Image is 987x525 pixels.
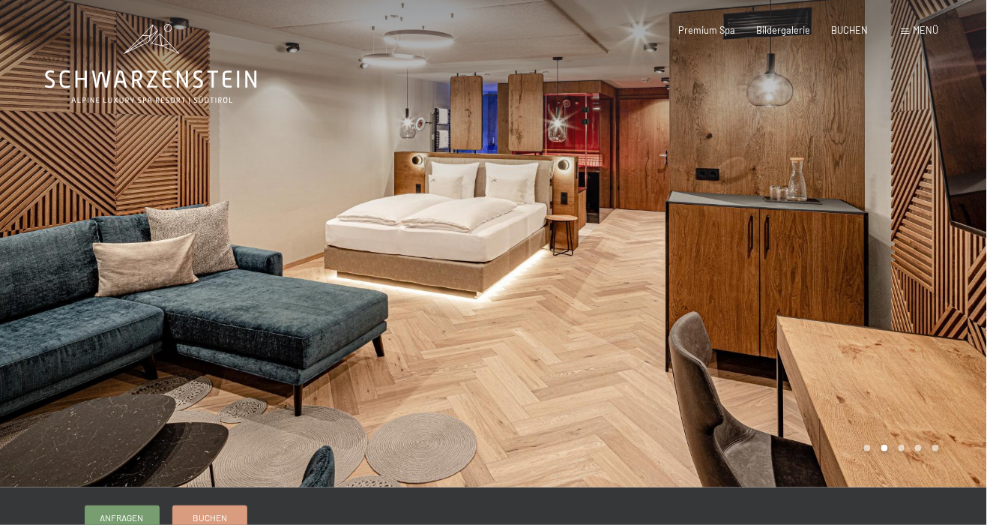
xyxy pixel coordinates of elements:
[193,511,227,524] span: Buchen
[914,24,939,36] span: Menü
[757,24,811,36] a: Bildergalerie
[679,24,736,36] a: Premium Spa
[832,24,869,36] a: BUCHEN
[100,511,144,524] span: Anfragen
